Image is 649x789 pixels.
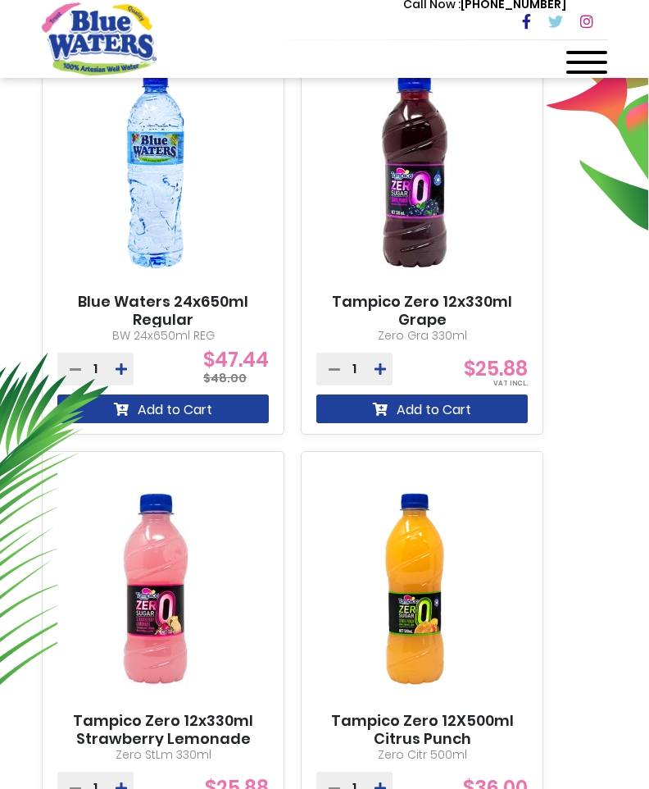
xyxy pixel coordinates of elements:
[316,394,528,423] button: Add to Cart
[316,746,528,764] p: Zero Citr 500ml
[57,746,269,764] p: Zero StLm 330ml
[57,466,254,712] img: Tampico Zero 12x330ml Strawberry Lemonade
[42,2,157,75] a: store logo
[203,360,269,376] span: $47.44
[57,327,269,344] p: BW 24x650ml REG
[203,370,247,386] span: $48.00
[57,47,254,293] img: Blue Waters 24x650ml Regular
[464,355,528,382] span: $25.88
[316,293,528,328] a: Tampico Zero 12x330ml Grape
[57,712,269,747] a: Tampico Zero 12x330ml Strawberry Lemonade
[57,293,269,328] a: Blue Waters 24x650ml Regular
[316,712,528,747] a: Tampico Zero 12X500ml Citrus Punch
[316,466,513,712] img: Tampico Zero 12X500ml Citrus Punch
[57,394,269,423] button: Add to Cart
[316,47,513,293] img: Tampico Zero 12x330ml Grape
[316,327,528,344] p: Zero Gra 330ml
